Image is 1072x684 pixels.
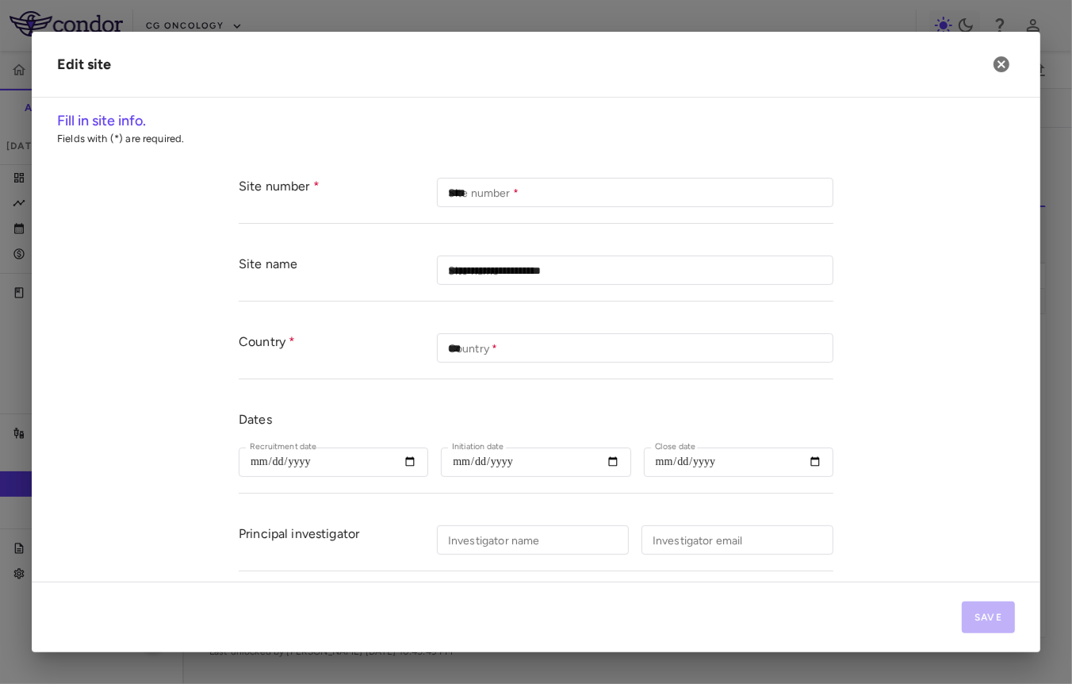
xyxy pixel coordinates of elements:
[57,132,1015,146] p: Fields with (*) are required.
[57,110,1015,132] h6: Fill in site info.
[239,256,437,285] div: Site name
[239,525,437,555] div: Principal investigator
[239,178,437,207] div: Site number
[250,440,316,454] label: Recruitment date
[239,333,437,363] div: Country
[655,440,695,454] label: Close date
[57,54,111,75] div: Edit site
[452,440,503,454] label: Initiation date
[239,411,833,428] div: Dates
